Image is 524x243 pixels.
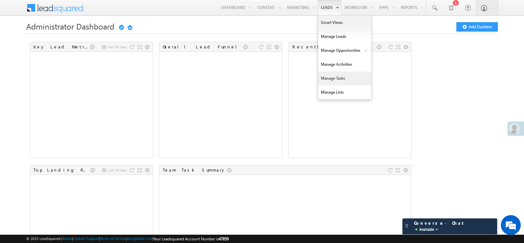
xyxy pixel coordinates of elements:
a: Manage Lists [318,85,371,99]
span: Last 30 Days [108,44,127,50]
div: Top Landing Pages [33,167,90,173]
a: Manage Opportunities [318,43,371,57]
div: Team Task Summary [163,167,227,173]
a: Terms of Service [100,236,126,241]
a: Manage Activities [318,57,371,71]
a: Acceptable Use [127,236,152,241]
img: carter-drag [404,223,409,228]
div: Key Lead Metrics [33,44,90,50]
span: Administrator Dashboard [26,21,114,32]
a: Contact Support [73,236,99,241]
div: Overall Lead Funnel [163,44,243,50]
a: About [62,236,72,241]
span: Available [419,226,434,233]
span: Last 10 days [108,167,127,173]
textarea: Type your message and hit 'Enter' [9,61,121,185]
div: Chat with us now [34,35,111,43]
a: Smart Views [318,16,371,30]
div: Recently Sent Email Campaigns [292,44,377,50]
em: Start Chat [90,191,120,200]
a: Manage Tasks [318,71,371,85]
img: down-arrow [434,227,439,232]
span: 47859 [219,236,229,241]
div: Minimize live chat window [109,3,125,19]
button: Add Dashlets [456,22,498,32]
img: d_60004797649_company_0_60004797649 [11,35,28,43]
span: Converse - Chat [414,220,465,233]
span: © 2025 LeadSquared | | | | | [26,236,229,242]
a: Manage Leads [318,30,371,43]
span: Your Leadsquared Account Number is [153,236,229,241]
